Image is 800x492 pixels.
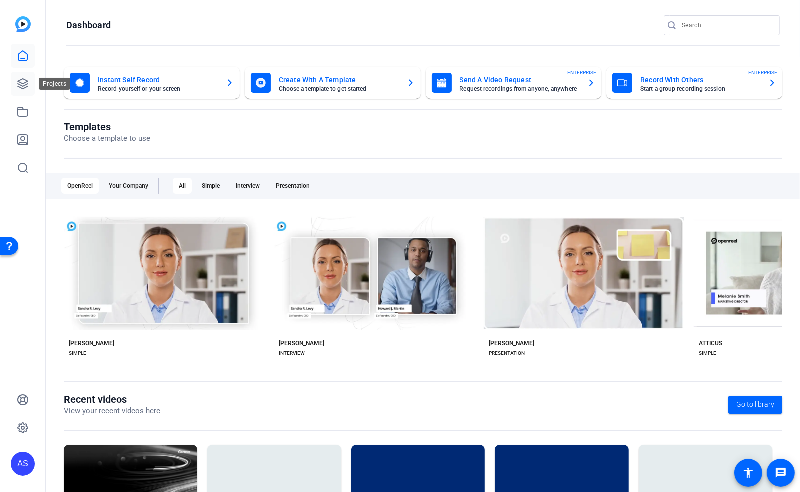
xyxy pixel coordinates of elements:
mat-card-title: Send A Video Request [460,74,580,86]
div: OpenReel [61,178,99,194]
mat-card-subtitle: Start a group recording session [640,86,760,92]
span: ENTERPRISE [567,69,596,76]
mat-card-title: Create With A Template [279,74,399,86]
div: Your Company [103,178,154,194]
div: ATTICUS [699,339,722,347]
button: Record With OthersStart a group recording sessionENTERPRISE [606,67,782,99]
div: All [173,178,192,194]
mat-card-subtitle: Record yourself or your screen [98,86,218,92]
div: SIMPLE [699,349,716,357]
h1: Templates [64,121,150,133]
div: Projects [39,78,70,90]
mat-card-title: Instant Self Record [98,74,218,86]
button: Send A Video RequestRequest recordings from anyone, anywhereENTERPRISE [426,67,602,99]
img: blue-gradient.svg [15,16,31,32]
a: Go to library [728,396,782,414]
p: View your recent videos here [64,405,160,417]
mat-card-title: Record With Others [640,74,760,86]
p: Choose a template to use [64,133,150,144]
span: Go to library [736,399,774,410]
mat-card-subtitle: Choose a template to get started [279,86,399,92]
div: [PERSON_NAME] [489,339,534,347]
div: AS [11,452,35,476]
mat-card-subtitle: Request recordings from anyone, anywhere [460,86,580,92]
div: PRESENTATION [489,349,525,357]
div: INTERVIEW [279,349,305,357]
input: Search [682,19,772,31]
div: [PERSON_NAME] [279,339,324,347]
span: ENTERPRISE [748,69,777,76]
mat-icon: accessibility [742,467,754,479]
div: Presentation [270,178,316,194]
mat-icon: message [775,467,787,479]
h1: Dashboard [66,19,111,31]
button: Create With A TemplateChoose a template to get started [245,67,421,99]
div: SIMPLE [69,349,86,357]
div: [PERSON_NAME] [69,339,114,347]
div: Interview [230,178,266,194]
h1: Recent videos [64,393,160,405]
button: Instant Self RecordRecord yourself or your screen [64,67,240,99]
div: Simple [196,178,226,194]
